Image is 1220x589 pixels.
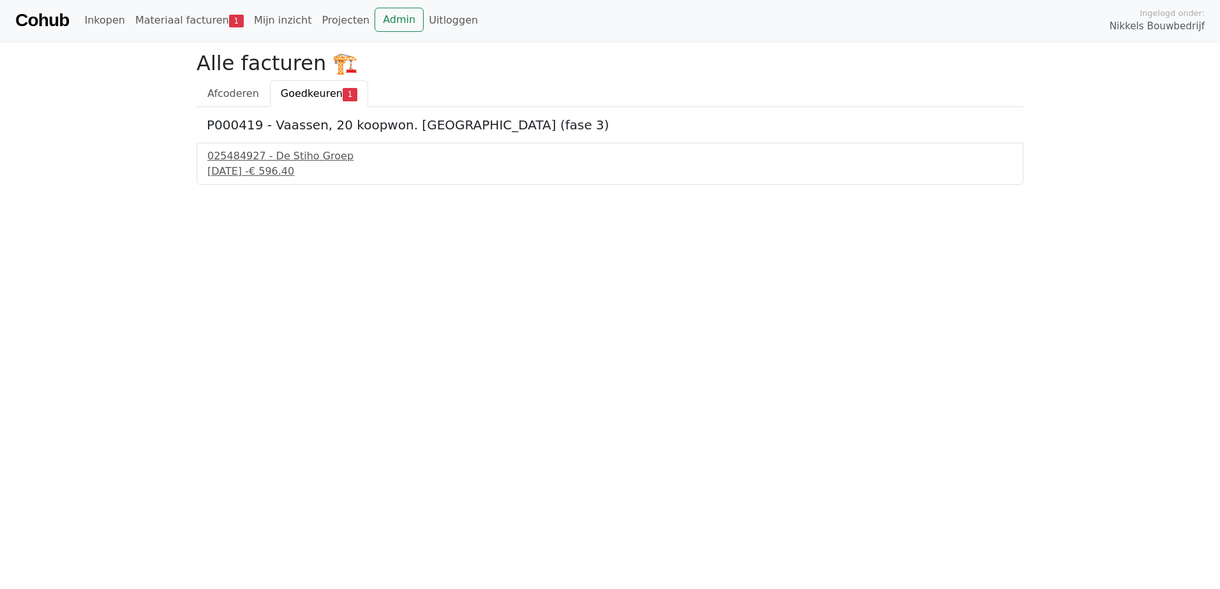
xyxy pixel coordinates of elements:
[424,8,483,33] a: Uitloggen
[375,8,424,32] a: Admin
[197,80,270,107] a: Afcoderen
[207,117,1013,133] h5: P000419 - Vaassen, 20 koopwon. [GEOGRAPHIC_DATA] (fase 3)
[79,8,130,33] a: Inkopen
[1110,19,1205,34] span: Nikkels Bouwbedrijf
[207,164,1013,179] div: [DATE] -
[249,165,294,177] span: € 596.40
[1140,7,1205,19] span: Ingelogd onder:
[270,80,368,107] a: Goedkeuren1
[316,8,375,33] a: Projecten
[249,8,317,33] a: Mijn inzicht
[207,149,1013,179] a: 025484927 - De Stiho Groep[DATE] -€ 596.40
[281,87,343,99] span: Goedkeuren
[130,8,249,33] a: Materiaal facturen1
[207,149,1013,164] div: 025484927 - De Stiho Groep
[229,15,244,27] span: 1
[207,87,259,99] span: Afcoderen
[15,5,69,36] a: Cohub
[343,88,357,101] span: 1
[197,51,1023,75] h2: Alle facturen 🏗️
